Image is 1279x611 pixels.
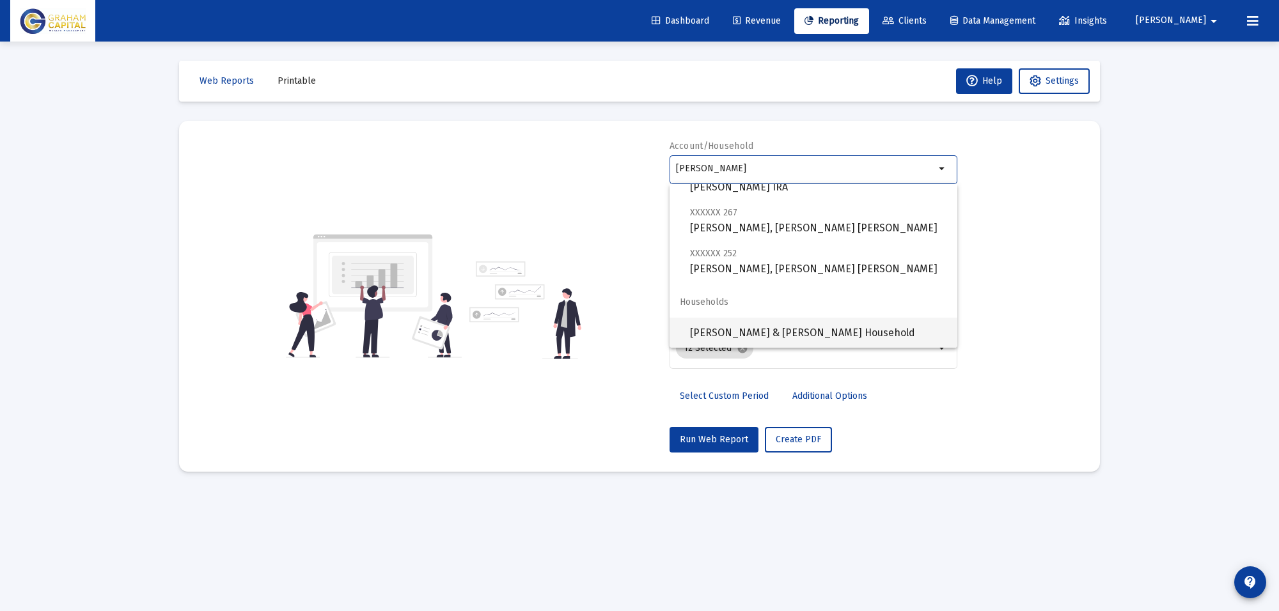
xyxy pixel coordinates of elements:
span: [PERSON_NAME] [1136,15,1206,26]
a: Revenue [723,8,791,34]
mat-icon: arrow_drop_down [935,341,950,356]
a: Dashboard [641,8,719,34]
mat-icon: arrow_drop_down [1206,8,1221,34]
mat-chip-list: Selection [676,336,935,361]
mat-chip: 12 Selected [676,338,753,359]
span: Clients [883,15,927,26]
span: Web Reports [200,75,254,86]
a: Data Management [940,8,1046,34]
img: reporting-alt [469,261,581,359]
span: [PERSON_NAME], [PERSON_NAME] [PERSON_NAME] [690,245,947,277]
label: Account/Household [670,141,754,151]
button: Run Web Report [670,427,758,452]
span: Settings [1046,75,1079,86]
button: Printable [267,68,326,94]
span: Create PDF [776,434,821,445]
span: [PERSON_NAME], [PERSON_NAME] [PERSON_NAME] [690,205,947,236]
button: Help [956,68,1012,94]
span: Additional Options [792,391,867,401]
a: Reporting [794,8,869,34]
input: Search or select an account or household [676,164,935,174]
mat-icon: arrow_drop_down [935,161,950,176]
span: Run Web Report [680,434,748,445]
span: Reporting [804,15,859,26]
mat-icon: contact_support [1243,575,1258,590]
img: Dashboard [20,8,86,34]
span: Data Management [950,15,1035,26]
img: reporting [286,233,462,359]
span: Households [670,287,957,318]
button: Web Reports [189,68,264,94]
mat-icon: cancel [737,343,748,354]
a: Clients [872,8,937,34]
span: Revenue [733,15,781,26]
span: XXXXXX 252 [690,248,737,259]
span: [PERSON_NAME] & [PERSON_NAME] Household [690,318,947,348]
span: XXXXXX 267 [690,207,737,218]
button: Settings [1019,68,1090,94]
span: Dashboard [652,15,709,26]
button: Create PDF [765,427,832,452]
a: Insights [1049,8,1117,34]
button: [PERSON_NAME] [1120,8,1237,33]
span: Select Custom Period [680,391,769,401]
span: Help [966,75,1002,86]
span: Printable [278,75,316,86]
span: Insights [1059,15,1107,26]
